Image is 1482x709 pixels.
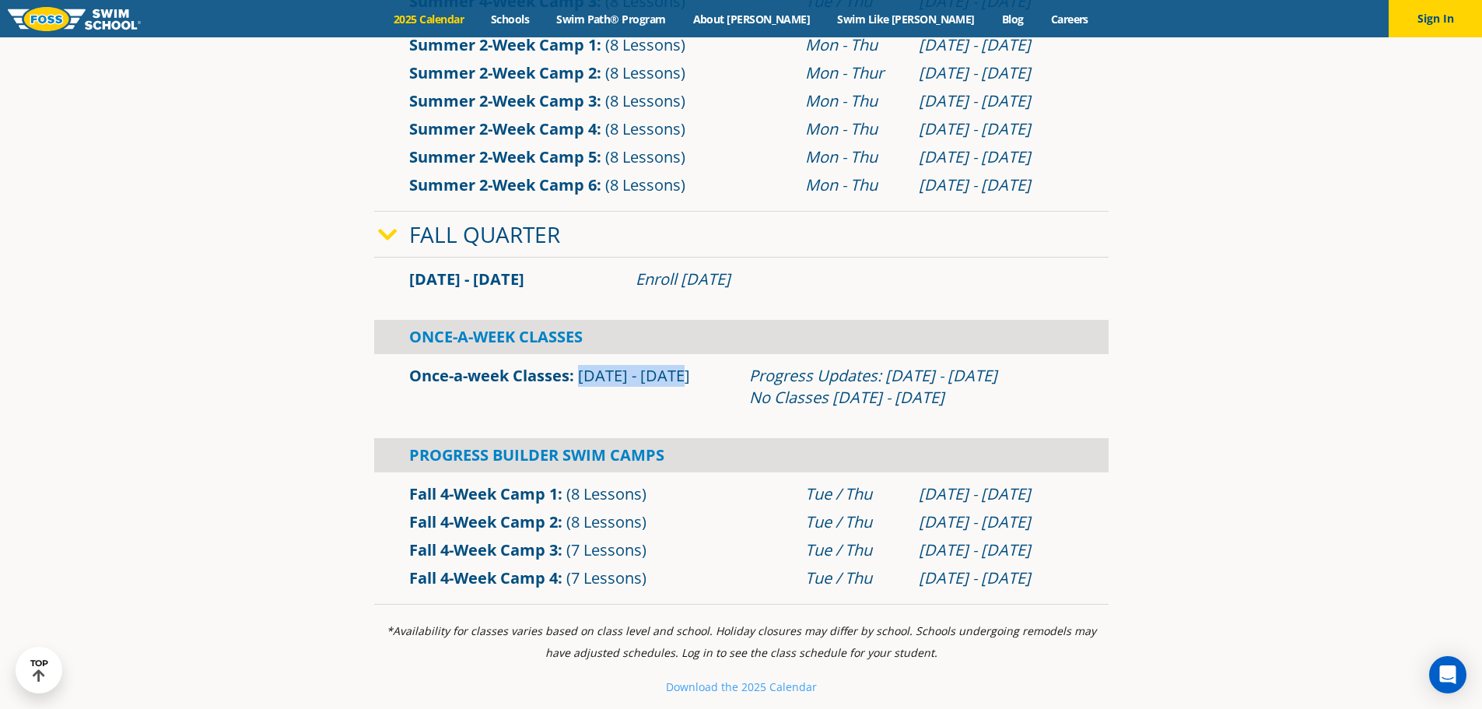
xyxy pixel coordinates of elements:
a: Schools [478,12,543,26]
div: [DATE] - [DATE] [919,118,1074,140]
div: Mon - Thu [805,146,903,168]
div: Enroll [DATE] [636,269,1074,290]
span: (8 Lessons) [605,174,685,195]
a: About [PERSON_NAME] [679,12,824,26]
div: Mon - Thu [805,90,903,112]
a: Swim Path® Program [543,12,679,26]
div: Open Intercom Messenger [1429,656,1466,693]
div: Progress Updates: [DATE] - [DATE] No Classes [DATE] - [DATE] [749,365,1074,409]
div: [DATE] - [DATE] [919,34,1074,56]
div: Mon - Thu [805,34,903,56]
div: [DATE] - [DATE] [919,483,1074,505]
i: *Availability for classes varies based on class level and school. Holiday closures may differ by ... [387,623,1096,660]
div: Progress Builder Swim Camps [374,438,1109,472]
div: Tue / Thu [805,483,903,505]
div: Mon - Thur [805,62,903,84]
a: Fall 4-Week Camp 2 [409,511,558,532]
a: Careers [1037,12,1102,26]
a: Summer 2-Week Camp 4 [409,118,597,139]
div: Mon - Thu [805,174,903,196]
div: [DATE] - [DATE] [919,539,1074,561]
span: (8 Lessons) [566,511,646,532]
span: (8 Lessons) [605,146,685,167]
div: Mon - Thu [805,118,903,140]
span: (8 Lessons) [566,483,646,504]
div: Tue / Thu [805,567,903,589]
img: FOSS Swim School Logo [8,7,141,31]
span: (8 Lessons) [605,118,685,139]
a: Fall 4-Week Camp 1 [409,483,558,504]
a: 2025 Calendar [380,12,478,26]
span: (7 Lessons) [566,567,646,588]
div: TOP [30,658,48,683]
span: (7 Lessons) [566,539,646,560]
a: Fall 4-Week Camp 4 [409,567,558,588]
a: Swim Like [PERSON_NAME] [824,12,989,26]
span: [DATE] - [DATE] [409,269,524,290]
div: [DATE] - [DATE] [919,90,1074,112]
a: Download the 2025 Calendar [666,679,817,694]
div: Tue / Thu [805,539,903,561]
a: Summer 2-Week Camp 2 [409,62,597,83]
a: Once-a-week Classes [409,365,569,386]
div: [DATE] - [DATE] [919,62,1074,84]
div: [DATE] - [DATE] [919,174,1074,196]
a: Summer 2-Week Camp 5 [409,146,597,167]
div: [DATE] - [DATE] [919,511,1074,533]
a: Fall 4-Week Camp 3 [409,539,558,560]
span: (8 Lessons) [605,34,685,55]
span: [DATE] - [DATE] [578,365,690,386]
a: Blog [988,12,1037,26]
div: Tue / Thu [805,511,903,533]
small: Download th [666,679,732,694]
small: e 2025 Calendar [732,679,817,694]
div: [DATE] - [DATE] [919,567,1074,589]
a: Summer 2-Week Camp 6 [409,174,597,195]
div: [DATE] - [DATE] [919,146,1074,168]
a: Fall Quarter [409,219,560,249]
a: Summer 2-Week Camp 1 [409,34,597,55]
span: (8 Lessons) [605,90,685,111]
a: Summer 2-Week Camp 3 [409,90,597,111]
div: Once-A-Week Classes [374,320,1109,354]
span: (8 Lessons) [605,62,685,83]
